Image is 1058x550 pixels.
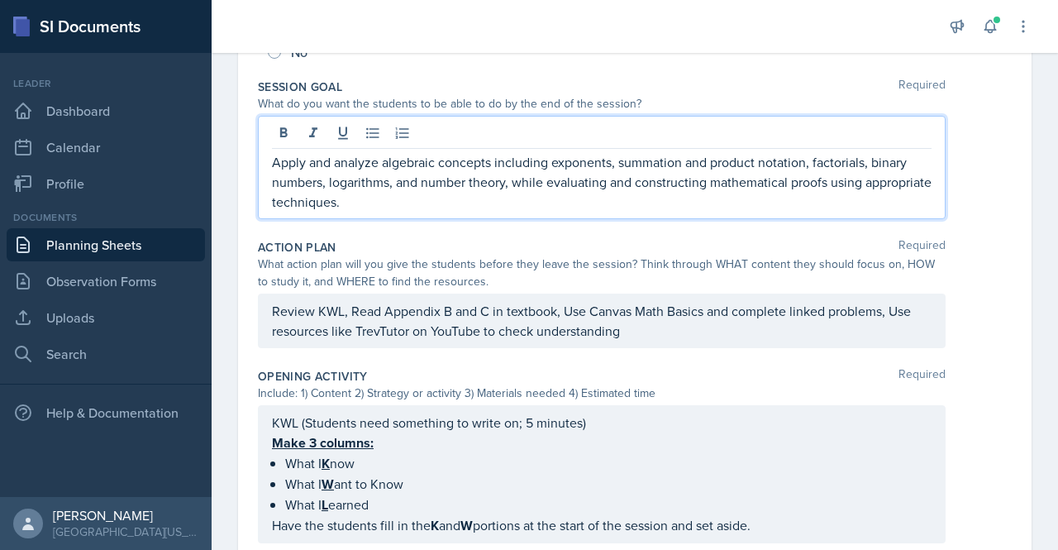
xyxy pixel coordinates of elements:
p: What I ant to Know [285,474,932,495]
a: Observation Forms [7,265,205,298]
a: Profile [7,167,205,200]
a: Planning Sheets [7,228,205,261]
div: Documents [7,210,205,225]
u: Make 3 columns: [272,433,374,452]
div: What action plan will you give the students before they leave the session? Think through WHAT con... [258,256,946,290]
div: Include: 1) Content 2) Strategy or activity 3) Materials needed 4) Estimated time [258,385,946,402]
strong: K [431,516,439,535]
a: Uploads [7,301,205,334]
p: Review KWL, Read Appendix B and C in textbook, Use Canvas Math Basics and complete linked problem... [272,301,932,341]
a: Search [7,337,205,371]
div: [PERSON_NAME] [53,507,198,524]
span: Required [898,239,946,256]
label: Action Plan [258,239,336,256]
u: L [322,495,328,514]
p: KWL (Students need something to write on; 5 minutes) [272,413,932,433]
div: [GEOGRAPHIC_DATA][US_STATE] in [GEOGRAPHIC_DATA] [53,524,198,540]
p: Have the students fill in the and portions at the start of the session and set aside. [272,515,932,536]
div: Help & Documentation [7,396,205,429]
strong: W [460,516,473,535]
div: What do you want the students to be able to do by the end of the session? [258,95,946,112]
u: K [322,454,330,473]
label: Opening Activity [258,368,368,385]
label: Session Goal [258,79,342,95]
u: W [322,475,334,494]
span: Required [898,79,946,95]
p: What I now [285,453,932,474]
p: Apply and analyze algebraic concepts including exponents, summation and product notation, factori... [272,152,932,212]
span: No [291,44,307,60]
p: What I earned [285,495,932,515]
a: Dashboard [7,94,205,127]
a: Calendar [7,131,205,164]
div: Leader [7,76,205,91]
span: Required [898,368,946,385]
